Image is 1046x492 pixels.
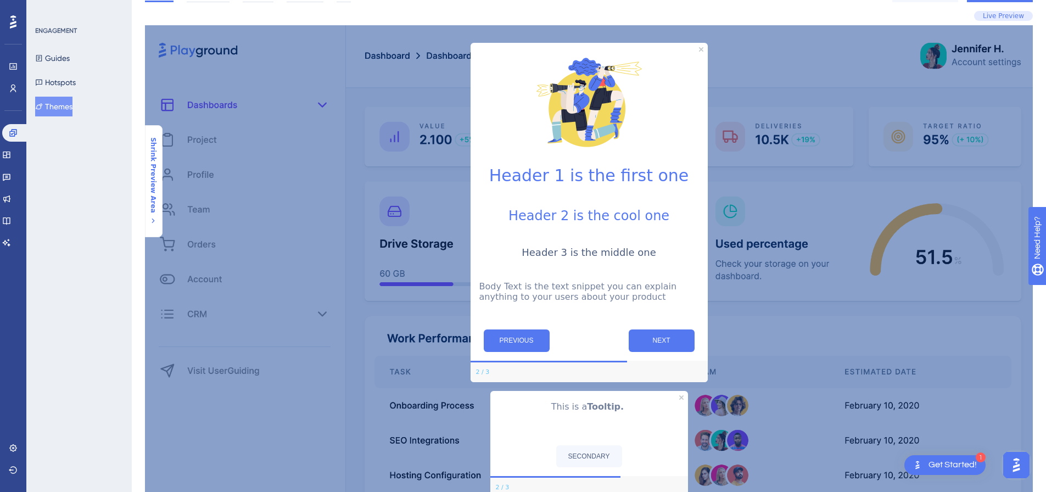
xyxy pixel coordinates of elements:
[35,97,72,116] button: Themes
[35,72,76,92] button: Hotspots
[679,395,684,400] div: Close Preview
[479,208,699,223] h2: Header 2 is the cool one
[534,47,644,157] img: Modal Media
[499,400,679,414] p: This is a
[476,368,490,377] div: Step 2 of 3
[556,445,622,467] button: SECONDARY
[149,137,158,213] span: Shrink Preview Area
[144,137,162,225] button: Shrink Preview Area
[629,329,695,352] button: Next
[496,483,510,492] div: Step 2 of 3
[479,166,699,185] h1: Header 1 is the first one
[471,362,708,382] div: Footer
[479,247,699,258] h3: Header 3 is the middle one
[976,452,986,462] div: 1
[983,12,1024,20] span: Live Preview
[484,329,550,352] button: Previous
[911,459,924,472] img: launcher-image-alternative-text
[699,47,703,52] div: Close Preview
[928,459,977,471] div: Get Started!
[35,48,70,68] button: Guides
[1000,449,1033,482] iframe: UserGuiding AI Assistant Launcher
[587,401,624,412] b: Tooltip.
[35,26,77,35] div: ENGAGEMENT
[26,3,69,16] span: Need Help?
[904,455,986,475] div: Open Get Started! checklist, remaining modules: 1
[479,281,699,302] p: Body Text is the text snippet you can explain anything to your users about your product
